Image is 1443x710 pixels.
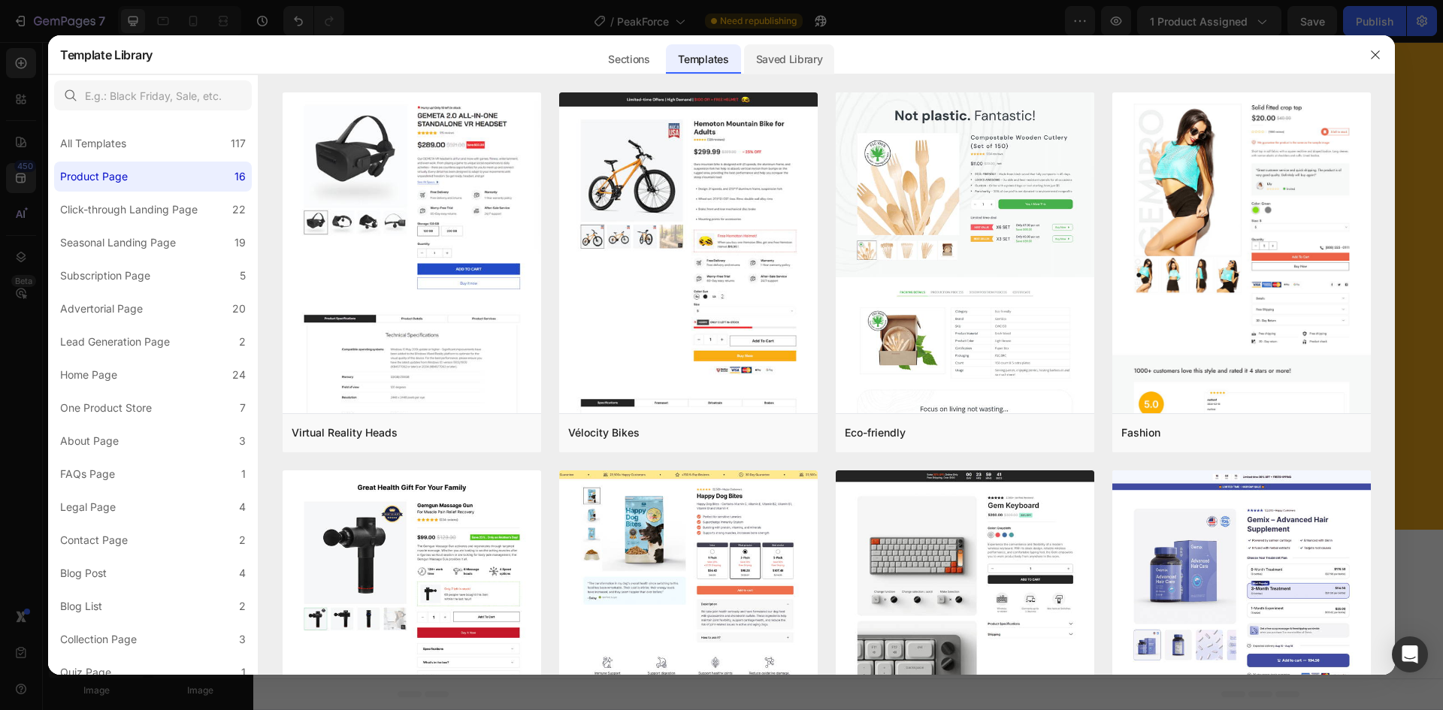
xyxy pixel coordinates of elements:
div: Contact Page [60,531,128,549]
div: About Page [60,432,119,450]
div: 4 [239,498,246,516]
span: inspired by CRO experts [426,561,529,575]
p: ⁠⁠⁠⁠⁠⁠⁠ [608,147,1045,229]
div: 5 [240,267,246,285]
div: Home Page [60,366,117,384]
h2: Template Library [60,35,153,74]
span: from URL or image [549,561,630,575]
div: Product Page [60,168,128,186]
div: 3 [239,432,246,450]
h2: Rich Text Editor. Editing area: main [607,146,1046,231]
div: 1 [241,663,246,681]
div: 4 [239,564,246,582]
div: Saved Library [744,44,835,74]
div: Advertorial Page [60,300,143,318]
div: 2 [239,333,246,351]
div: Vélocity Bikes [568,424,640,442]
div: Blog Post [60,564,107,582]
div: 1 [241,465,246,483]
div: 19 [234,234,246,252]
div: 22 [232,201,246,219]
div: 3 [239,630,246,648]
div: All Templates [60,134,126,153]
div: 16 [234,168,246,186]
div: Add blank section [661,542,753,558]
input: E.g.: Black Friday, Sale, etc. [54,80,252,110]
div: Eco-friendly [845,424,906,442]
div: Virtual Reality Heads [292,424,398,442]
p: PeakForce stödjer naturlig fasthet och komfort med milda, växtbaserade ingredienser – och hjälper... [608,232,1045,268]
div: 20 [232,300,246,318]
div: Quiz Page [60,663,111,681]
div: Fashion [1121,424,1160,442]
div: Open Intercom Messenger [1392,636,1428,672]
div: Generate layout [551,542,630,558]
div: One Product Store [60,399,152,417]
div: Choose templates [433,542,524,558]
div: 7 [240,399,246,417]
div: Legal Page [60,498,116,516]
div: 2 [239,597,246,615]
div: Seasonal Landing Page [60,234,176,252]
div: 24 [232,366,246,384]
div: 2 [239,531,246,549]
div: Templates [666,44,740,74]
span: Add section [559,509,631,525]
div: Click-through Landing Page [60,201,198,219]
div: 117 [231,134,246,153]
div: Sections [596,44,661,74]
div: Subscription Page [60,267,150,285]
div: Collection Page [60,630,137,648]
div: FAQs Page [60,465,115,483]
div: Rich Text Editor. Editing area: main [607,231,1046,270]
div: Lead Generation Page [60,333,170,351]
span: then drag & drop elements [650,561,762,575]
div: Blog List [60,597,102,615]
strong: Känn dig starkare och mer självsäker [608,148,969,228]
